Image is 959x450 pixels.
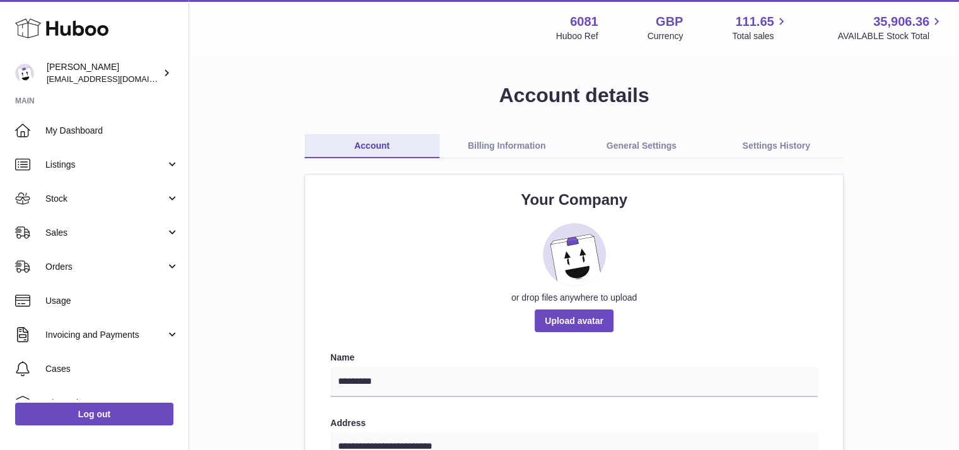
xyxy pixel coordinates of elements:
[45,329,166,341] span: Invoicing and Payments
[656,13,683,30] strong: GBP
[873,13,929,30] span: 35,906.36
[330,417,818,429] label: Address
[45,227,166,239] span: Sales
[209,82,939,109] h1: Account details
[837,13,944,42] a: 35,906.36 AVAILABLE Stock Total
[15,64,34,83] img: hello@pogsheadphones.com
[330,292,818,304] div: or drop files anywhere to upload
[570,13,598,30] strong: 6081
[15,403,173,425] a: Log out
[45,261,166,273] span: Orders
[45,159,166,171] span: Listings
[305,134,439,158] a: Account
[837,30,944,42] span: AVAILABLE Stock Total
[439,134,574,158] a: Billing Information
[47,74,185,84] span: [EMAIL_ADDRESS][DOMAIN_NAME]
[45,295,179,307] span: Usage
[45,363,179,375] span: Cases
[574,134,709,158] a: General Settings
[47,61,160,85] div: [PERSON_NAME]
[648,30,683,42] div: Currency
[709,134,844,158] a: Settings History
[543,223,606,286] img: placeholder_image.svg
[732,30,788,42] span: Total sales
[732,13,788,42] a: 111.65 Total sales
[535,309,613,332] span: Upload avatar
[556,30,598,42] div: Huboo Ref
[735,13,774,30] span: 111.65
[45,193,166,205] span: Stock
[330,190,818,210] h2: Your Company
[330,352,818,364] label: Name
[45,397,179,409] span: Channels
[45,125,179,137] span: My Dashboard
